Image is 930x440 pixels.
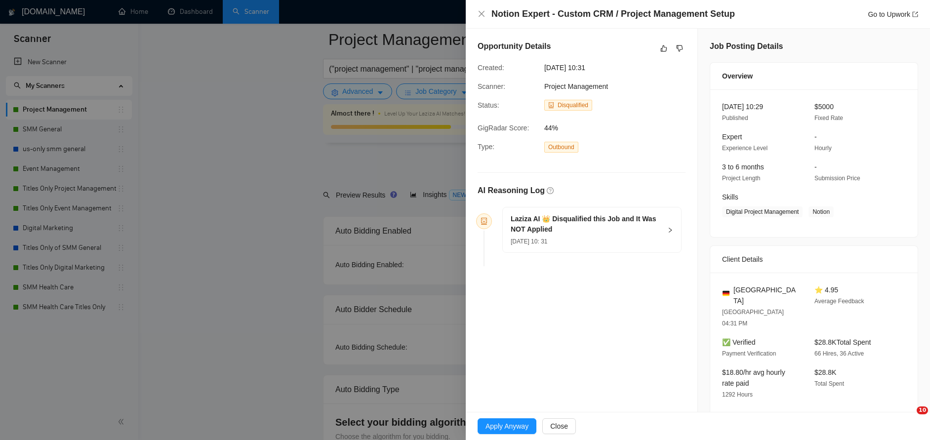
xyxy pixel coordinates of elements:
[814,133,817,141] span: -
[478,40,551,52] h5: Opportunity Details
[710,40,783,52] h5: Job Posting Details
[814,350,864,357] span: 66 Hires, 36 Active
[814,338,871,346] span: $28.8K Total Spent
[485,421,528,432] span: Apply Anyway
[912,11,918,17] span: export
[478,143,494,151] span: Type:
[917,406,928,414] span: 10
[674,42,686,54] button: dislike
[722,206,803,217] span: Digital Project Management
[558,102,588,109] span: Disqualified
[547,187,554,194] span: question-circle
[544,122,692,133] span: 44%
[814,163,817,171] span: -
[478,82,505,90] span: Scanner:
[511,214,661,235] h5: Laziza AI 👑 Disqualified this Job and It Was NOT Applied
[478,64,504,72] span: Created:
[658,42,670,54] button: like
[722,338,756,346] span: ✅ Verified
[544,62,692,73] span: [DATE] 10:31
[478,185,545,197] h5: AI Reasoning Log
[550,421,568,432] span: Close
[814,103,834,111] span: $5000
[722,246,906,273] div: Client Details
[722,368,785,387] span: $18.80/hr avg hourly rate paid
[722,145,768,152] span: Experience Level
[868,10,918,18] a: Go to Upworkexport
[814,368,836,376] span: $28.8K
[722,391,753,398] span: 1292 Hours
[722,133,742,141] span: Expert
[481,218,487,225] span: robot
[814,286,838,294] span: ⭐ 4.95
[722,71,753,81] span: Overview
[814,298,864,305] span: Average Feedback
[478,10,485,18] button: Close
[478,124,529,132] span: GigRadar Score:
[722,350,776,357] span: Payment Verification
[722,309,784,327] span: [GEOGRAPHIC_DATA] 04:31 PM
[542,418,576,434] button: Close
[478,418,536,434] button: Apply Anyway
[676,44,683,52] span: dislike
[722,103,763,111] span: [DATE] 10:29
[544,82,608,90] span: Project Management
[896,406,920,430] iframe: Intercom live chat
[478,101,499,109] span: Status:
[809,206,834,217] span: Notion
[814,175,860,182] span: Submission Price
[722,193,738,201] span: Skills
[814,145,832,152] span: Hourly
[660,44,667,52] span: like
[548,102,554,108] span: robot
[511,238,547,245] span: [DATE] 10: 31
[814,115,843,121] span: Fixed Rate
[722,115,748,121] span: Published
[491,8,735,20] h4: Notion Expert - Custom CRM / Project Management Setup
[722,175,760,182] span: Project Length
[544,142,578,153] span: Outbound
[733,284,799,306] span: [GEOGRAPHIC_DATA]
[478,10,485,18] span: close
[723,290,729,297] img: 🇩🇪
[667,227,673,233] span: right
[814,380,844,387] span: Total Spent
[722,163,764,171] span: 3 to 6 months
